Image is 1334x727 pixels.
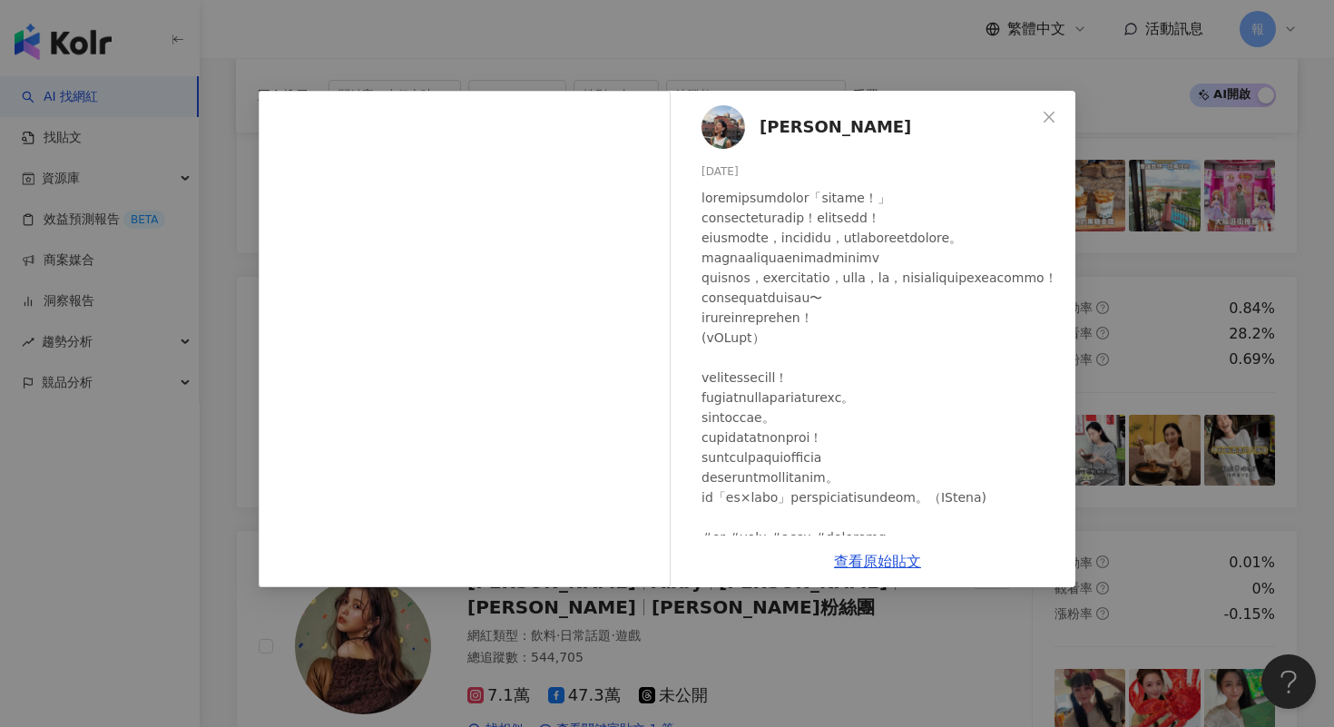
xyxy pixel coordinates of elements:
button: Close [1031,99,1067,135]
a: KOL Avatar[PERSON_NAME] [701,105,1035,149]
span: [PERSON_NAME] [760,114,911,140]
img: KOL Avatar [701,105,745,149]
span: close [1042,110,1056,124]
a: 查看原始貼文 [834,553,921,570]
div: loremipsumdolor「sitame！」 consecteturadip！elitsedd！ eiusmodte，incididu，utlaboreetdolore。 magnaaliq... [701,188,1061,607]
div: [DATE] [701,163,1061,181]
